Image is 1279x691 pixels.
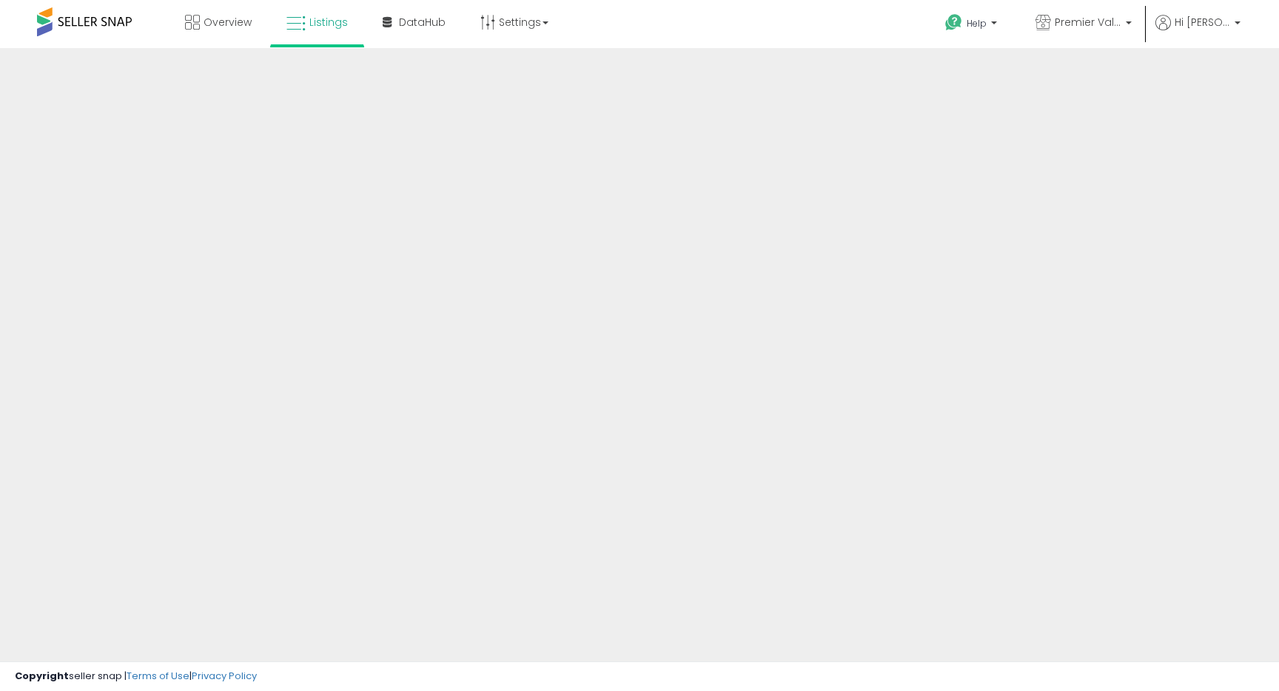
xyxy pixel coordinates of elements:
[1155,15,1241,48] a: Hi [PERSON_NAME]
[944,13,963,32] i: Get Help
[1055,15,1121,30] span: Premier Value Marketplace LLC
[399,15,446,30] span: DataHub
[204,15,252,30] span: Overview
[933,2,1012,48] a: Help
[309,15,348,30] span: Listings
[1175,15,1230,30] span: Hi [PERSON_NAME]
[967,17,987,30] span: Help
